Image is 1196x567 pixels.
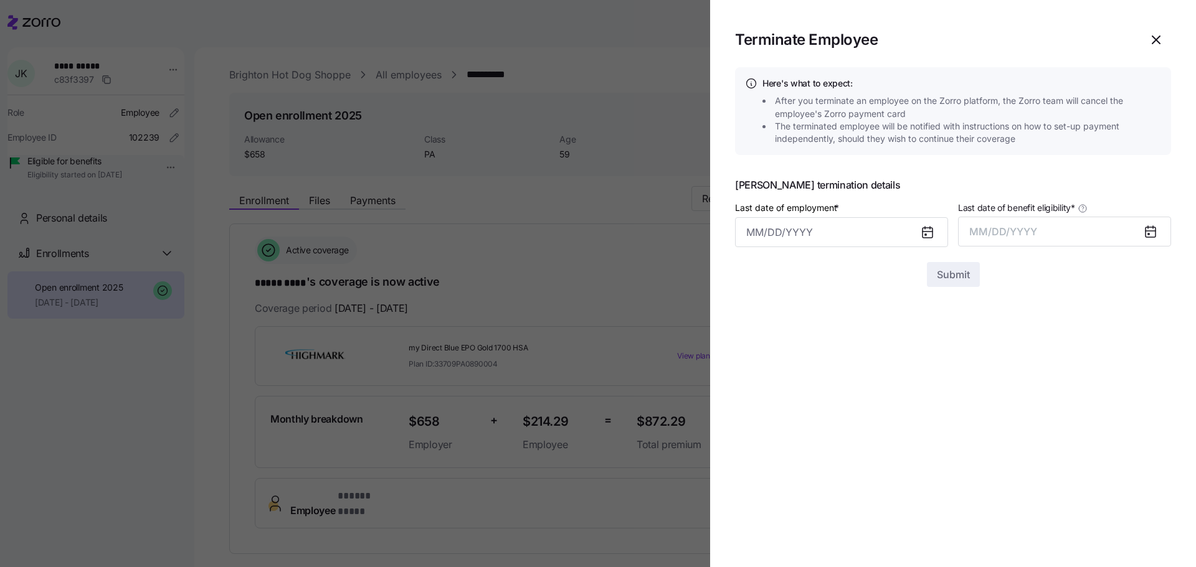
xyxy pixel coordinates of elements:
span: [PERSON_NAME] termination details [735,180,1171,190]
span: Last date of benefit eligibility * [958,202,1075,214]
h4: Here's what to expect: [762,77,1161,90]
button: Submit [927,262,980,287]
h1: Terminate Employee [735,30,1131,49]
button: MM/DD/YYYY [958,217,1171,246]
span: The terminated employee will be notified with instructions on how to set-up payment independently... [775,120,1165,146]
span: After you terminate an employee on the Zorro platform, the Zorro team will cancel the employee's ... [775,95,1165,120]
span: MM/DD/YYYY [969,225,1037,238]
input: MM/DD/YYYY [735,217,948,247]
span: Submit [937,267,970,282]
label: Last date of employment [735,201,842,215]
